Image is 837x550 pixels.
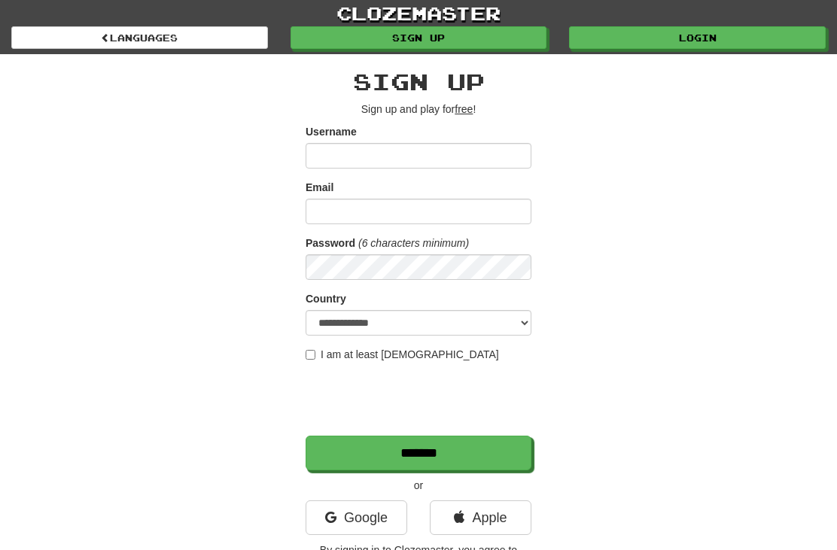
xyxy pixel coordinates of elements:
a: Languages [11,26,268,49]
p: Sign up and play for ! [306,102,531,117]
a: Sign up [291,26,547,49]
a: Login [569,26,826,49]
input: I am at least [DEMOGRAPHIC_DATA] [306,350,315,360]
label: Country [306,291,346,306]
a: Google [306,500,407,535]
u: free [455,103,473,115]
label: Password [306,235,355,251]
label: Username [306,124,357,139]
em: (6 characters minimum) [358,237,469,249]
a: Apple [430,500,531,535]
label: I am at least [DEMOGRAPHIC_DATA] [306,347,499,362]
p: or [306,478,531,493]
label: Email [306,180,333,195]
h2: Sign up [306,69,531,94]
iframe: reCAPTCHA [306,369,534,428]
